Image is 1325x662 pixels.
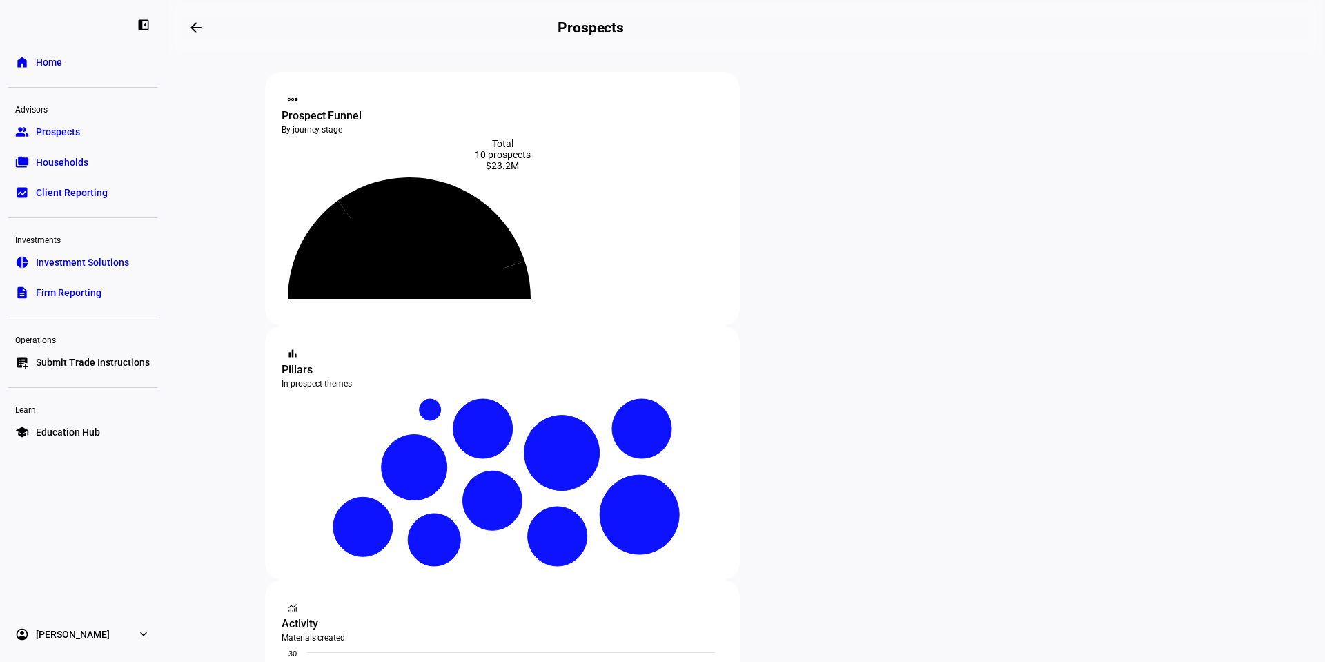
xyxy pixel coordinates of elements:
eth-mat-symbol: folder_copy [15,155,29,169]
span: Education Hub [36,425,100,439]
div: $23.2M [282,160,723,171]
a: groupProspects [8,118,157,146]
eth-mat-symbol: school [15,425,29,439]
eth-mat-symbol: description [15,286,29,300]
eth-mat-symbol: expand_more [137,627,150,641]
div: 10 prospects [282,149,723,160]
span: Submit Trade Instructions [36,356,150,369]
div: Pillars [282,362,723,378]
div: Prospect Funnel [282,108,723,124]
span: [PERSON_NAME] [36,627,110,641]
eth-mat-symbol: group [15,125,29,139]
a: bid_landscapeClient Reporting [8,179,157,206]
span: Investment Solutions [36,255,129,269]
div: Learn [8,399,157,418]
mat-icon: arrow_backwards [188,19,204,36]
div: Total [282,138,723,149]
eth-mat-symbol: home [15,55,29,69]
eth-mat-symbol: left_panel_close [137,18,150,32]
span: Prospects [36,125,80,139]
span: Firm Reporting [36,286,101,300]
div: In prospect themes [282,378,723,389]
a: descriptionFirm Reporting [8,279,157,306]
eth-mat-symbol: list_alt_add [15,356,29,369]
div: Materials created [282,632,723,643]
h2: Prospects [558,19,624,36]
div: Advisors [8,99,157,118]
a: folder_copyHouseholds [8,148,157,176]
mat-icon: monitoring [286,601,300,614]
div: Operations [8,329,157,349]
span: Home [36,55,62,69]
mat-icon: steppers [286,93,300,106]
div: By journey stage [282,124,723,135]
text: 30 [288,650,297,659]
a: pie_chartInvestment Solutions [8,249,157,276]
mat-icon: bar_chart [286,347,300,360]
eth-mat-symbol: pie_chart [15,255,29,269]
div: Investments [8,229,157,249]
eth-mat-symbol: account_circle [15,627,29,641]
eth-mat-symbol: bid_landscape [15,186,29,199]
a: homeHome [8,48,157,76]
span: Households [36,155,88,169]
span: Client Reporting [36,186,108,199]
div: Activity [282,616,723,632]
